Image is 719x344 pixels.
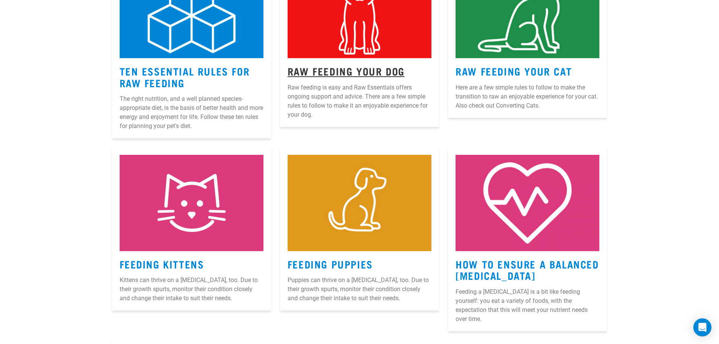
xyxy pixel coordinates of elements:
[120,94,263,131] p: The right nutrition, and a well planned species-appropriate diet, is the basis of better health a...
[456,68,572,74] a: Raw Feeding Your Cat
[120,276,263,303] p: Kittens can thrive on a [MEDICAL_DATA], too. Due to their growth spurts, monitor their condition ...
[288,261,373,267] a: Feeding Puppies
[456,287,599,324] p: Feeding a [MEDICAL_DATA] is a bit like feeding yourself: you eat a variety of foods, with the exp...
[120,155,263,251] img: Kitten-Icon.jpg
[456,155,599,251] img: 5.jpg
[288,83,431,119] p: Raw feeding is easy and Raw Essentials offers ongoing support and advice. There are a few simple ...
[288,276,431,303] p: Puppies can thrive on a [MEDICAL_DATA], too. Due to their growth spurts, monitor their condition ...
[120,68,250,85] a: Ten Essential Rules for Raw Feeding
[693,318,711,336] div: Open Intercom Messenger
[456,83,599,110] p: Here are a few simple rules to follow to make the transition to raw an enjoyable experience for y...
[120,261,204,267] a: Feeding Kittens
[288,68,405,74] a: Raw Feeding Your Dog
[288,155,431,251] img: Puppy-Icon.jpg
[456,261,599,278] a: How to Ensure a Balanced [MEDICAL_DATA]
